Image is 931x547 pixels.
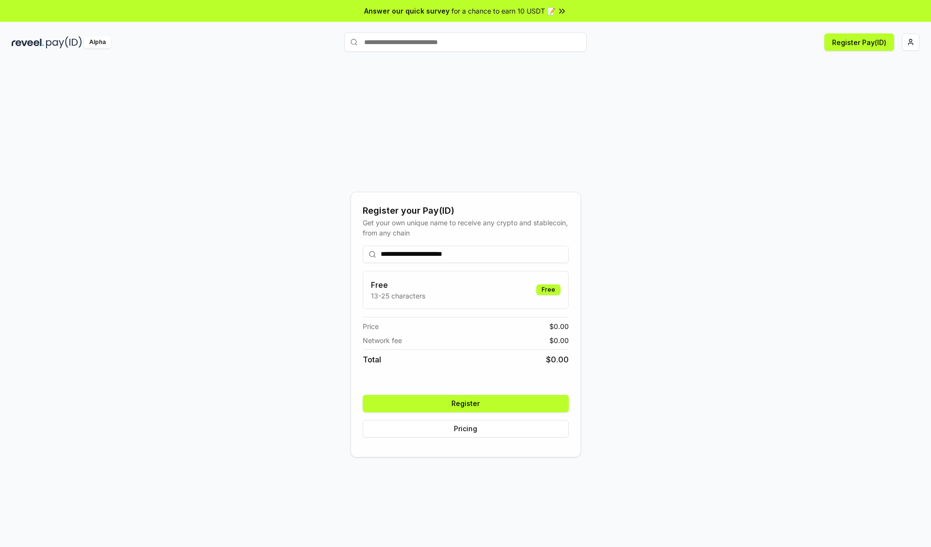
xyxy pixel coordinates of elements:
[536,284,561,295] div: Free
[46,36,82,48] img: pay_id
[363,335,402,345] span: Network fee
[363,321,379,331] span: Price
[363,218,569,238] div: Get your own unique name to receive any crypto and stablecoin, from any chain
[364,6,449,16] span: Answer our quick survey
[363,395,569,412] button: Register
[546,354,569,365] span: $ 0.00
[371,291,425,301] p: 13-25 characters
[371,279,425,291] h3: Free
[84,36,111,48] div: Alpha
[363,204,569,218] div: Register your Pay(ID)
[549,321,569,331] span: $ 0.00
[12,36,44,48] img: reveel_dark
[451,6,555,16] span: for a chance to earn 10 USDT 📝
[363,354,381,365] span: Total
[363,420,569,438] button: Pricing
[824,33,894,51] button: Register Pay(ID)
[549,335,569,345] span: $ 0.00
